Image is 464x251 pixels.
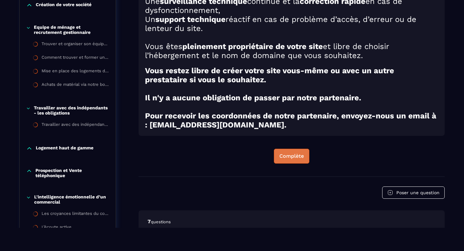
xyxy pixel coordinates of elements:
[148,218,436,225] p: 7
[36,145,93,152] p: Logement haut de gamme
[35,168,109,178] p: Prospection et Vente téléphonique
[42,41,109,48] div: Trouver et organiser son équipe de ménage
[145,111,436,129] strong: Pour recevoir les coordonnées de notre partenaire, envoyez-nous un email à : [EMAIL_ADDRESS][DOMA...
[42,122,109,129] div: Travailler avec des indépendants - les obligations
[182,42,323,51] strong: pleinement propriétaire de votre site
[42,225,72,232] div: L’écoute active
[145,15,438,33] h2: Un réactif en cas de problème d’accès, d’erreur ou de lenteur du site.
[42,82,109,89] div: Achats de matérial via notre boutique PrestaHome
[42,55,109,62] div: Comment trouver et former un gestionnaire pour vos logements
[145,93,361,102] strong: Il n'y a aucune obligation de passer par notre partenaire.
[42,211,109,218] div: Les croyances limitantes du commercial
[279,153,304,159] div: Complète
[145,42,438,60] h2: Vous êtes et libre de choisir l’hébergement et le nom de domaine que vous souhaitez.
[34,194,109,205] p: L'intelligence émotionnelle d’un commercial
[155,15,226,24] strong: support technique
[36,2,92,8] p: Création de votre société
[34,105,109,115] p: Travailler avec des indépendants - les obligations
[274,149,309,164] button: Complète
[42,68,109,75] div: Mise en place des logements dans votre conciergerie
[145,66,394,84] strong: Vous restez libre de créer votre site vous-même ou avec un autre prestataire si vous le souhaitez.
[382,186,445,199] button: Poser une question
[151,219,171,224] span: questions
[34,25,109,35] p: Equipe de ménage et recrutement gestionnaire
